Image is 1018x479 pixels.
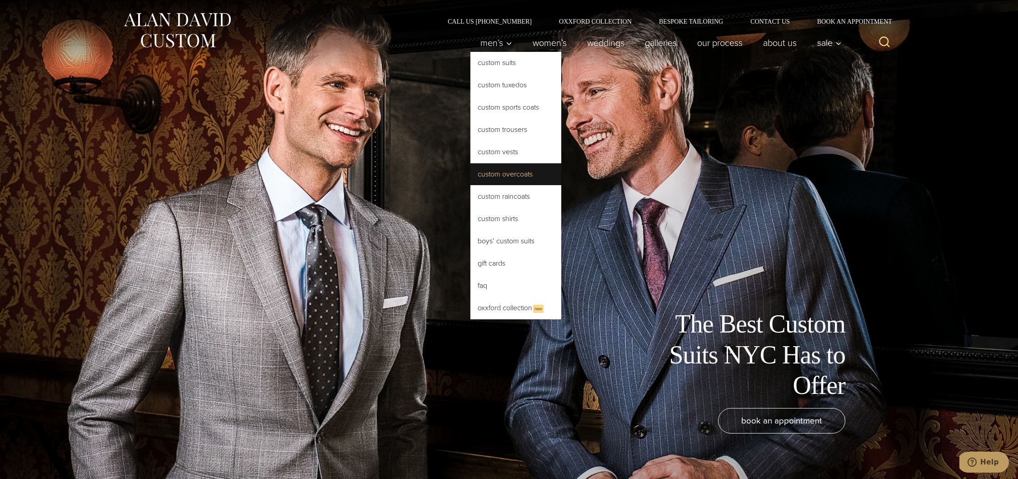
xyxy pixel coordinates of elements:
a: Book an Appointment [803,18,895,25]
a: Custom Vests [470,141,561,163]
a: Custom Shirts [470,208,561,230]
a: Call Us [PHONE_NUMBER] [434,18,545,25]
a: Our Process [687,34,753,52]
a: Custom Suits [470,52,561,74]
a: weddings [577,34,635,52]
a: Gift Cards [470,252,561,274]
a: Custom Overcoats [470,163,561,185]
span: New [533,305,544,313]
button: Child menu of Men’s [470,34,523,52]
button: Sale sub menu toggle [807,34,847,52]
a: Contact Us [737,18,803,25]
a: Galleries [635,34,687,52]
h1: The Best Custom Suits NYC Has to Offer [641,309,845,401]
a: Custom Tuxedos [470,74,561,96]
img: Alan David Custom [123,10,232,50]
button: View Search Form [873,32,895,54]
a: Custom Trousers [470,119,561,141]
a: FAQ [470,275,561,297]
a: book an appointment [718,408,845,434]
nav: Primary Navigation [470,34,847,52]
span: book an appointment [741,414,822,427]
iframe: Opens a widget where you can chat to one of our agents [959,452,1009,474]
a: Custom Raincoats [470,186,561,207]
a: Women’s [523,34,577,52]
nav: Secondary Navigation [434,18,895,25]
a: Oxxford Collection [545,18,645,25]
a: Boys’ Custom Suits [470,230,561,252]
a: Oxxford CollectionNew [470,297,561,319]
a: Custom Sports Coats [470,96,561,118]
a: About Us [753,34,807,52]
a: Bespoke Tailoring [645,18,737,25]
